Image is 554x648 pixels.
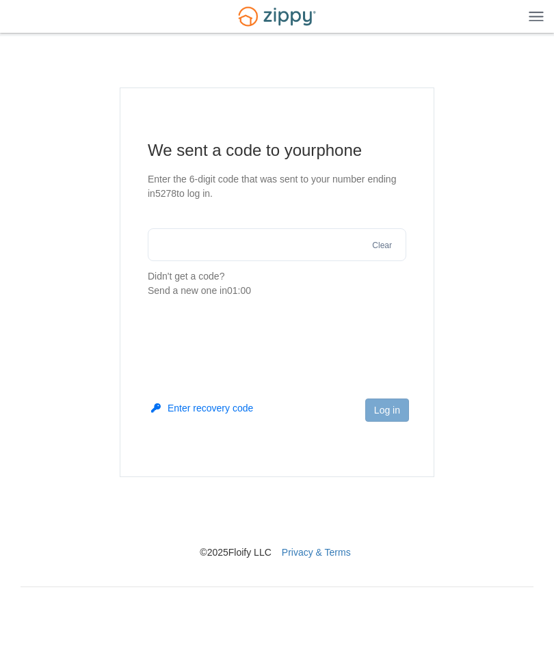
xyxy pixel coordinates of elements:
p: Didn't get a code? [148,269,406,298]
img: Mobile Dropdown Menu [529,11,544,21]
img: Logo [230,1,324,33]
button: Enter recovery code [151,401,253,415]
div: Send a new one in 01:00 [148,284,406,298]
p: Enter the 6-digit code that was sent to your number ending in 5278 to log in. [148,172,406,201]
h1: We sent a code to your phone [148,139,406,161]
nav: © 2025 Floify LLC [21,477,533,559]
a: Privacy & Terms [282,547,351,558]
button: Clear [368,239,396,252]
button: Log in [365,399,409,422]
